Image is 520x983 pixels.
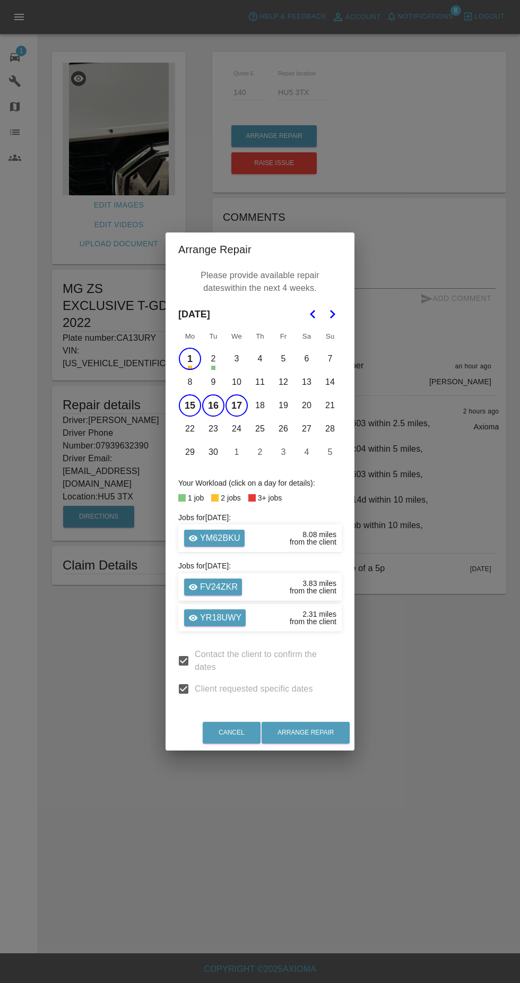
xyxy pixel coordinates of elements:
button: Saturday, September 20th, 2025 [296,394,318,417]
button: Thursday, September 18th, 2025 [249,394,271,417]
button: Tuesday, September 9th, 2025 [202,371,224,393]
th: Monday [178,326,202,347]
button: Monday, September 29th, 2025 [179,441,201,463]
a: FV24ZKR [184,579,242,596]
p: YM62BKU [200,532,240,545]
button: Friday, October 3rd, 2025 [272,441,294,463]
div: 3.83 miles [302,580,336,587]
button: Sunday, September 7th, 2025 [319,348,341,370]
button: Saturday, September 6th, 2025 [296,348,318,370]
button: Cancel [203,722,261,744]
button: Arrange Repair [262,722,350,744]
button: Sunday, September 28th, 2025 [319,418,341,440]
div: from the client [290,618,336,625]
button: Sunday, September 14th, 2025 [319,371,341,393]
button: Monday, September 1st, 2025, selected [179,348,201,370]
a: YR18UWY [184,609,246,626]
button: Wednesday, September 3rd, 2025 [226,348,248,370]
div: 8.08 miles [302,531,336,538]
div: 3+ jobs [258,491,282,504]
p: Please provide available repair dates within the next 4 weeks. [184,266,336,297]
th: Saturday [295,326,318,347]
button: Go to the Previous Month [304,305,323,324]
button: Wednesday, September 10th, 2025 [226,371,248,393]
button: Tuesday, September 23rd, 2025 [202,418,224,440]
table: September 2025 [178,326,342,464]
button: Friday, September 26th, 2025 [272,418,294,440]
a: YM62BKU [184,530,245,547]
th: Wednesday [225,326,248,347]
div: from the client [290,538,336,546]
button: Monday, September 22nd, 2025 [179,418,201,440]
th: Sunday [318,326,342,347]
button: Saturday, October 4th, 2025 [296,441,318,463]
button: Saturday, September 13th, 2025 [296,371,318,393]
h6: Jobs for [DATE] : [178,512,342,523]
button: Go to the Next Month [323,305,342,324]
div: 1 job [188,491,204,504]
div: Your Workload (click on a day for details): [178,477,342,489]
div: from the client [290,587,336,594]
button: Thursday, September 25th, 2025 [249,418,271,440]
th: Tuesday [202,326,225,347]
h6: Jobs for [DATE] : [178,560,342,572]
button: Tuesday, September 16th, 2025, selected [202,394,224,417]
button: Thursday, October 2nd, 2025 [249,441,271,463]
button: Thursday, September 11th, 2025 [249,371,271,393]
p: FV24ZKR [200,581,238,593]
button: Sunday, October 5th, 2025 [319,441,341,463]
div: 2 jobs [221,491,240,504]
button: Wednesday, October 1st, 2025 [226,441,248,463]
button: Tuesday, September 2nd, 2025 [202,348,224,370]
button: Wednesday, September 24th, 2025 [226,418,248,440]
button: Friday, September 5th, 2025 [272,348,294,370]
button: Saturday, September 27th, 2025 [296,418,318,440]
h2: Arrange Repair [166,232,354,266]
button: Wednesday, September 17th, 2025, selected [226,394,248,417]
button: Friday, September 19th, 2025 [272,394,294,417]
button: Thursday, September 4th, 2025 [249,348,271,370]
div: 2.31 miles [302,610,336,618]
p: YR18UWY [200,611,241,624]
button: Sunday, September 21st, 2025 [319,394,341,417]
button: Monday, September 8th, 2025 [179,371,201,393]
button: Monday, September 15th, 2025, selected [179,394,201,417]
button: Tuesday, September 30th, 2025 [202,441,224,463]
button: Friday, September 12th, 2025 [272,371,294,393]
th: Thursday [248,326,272,347]
span: Contact the client to confirm the dates [195,648,333,674]
th: Friday [272,326,295,347]
span: [DATE] [178,303,210,326]
span: Client requested specific dates [195,683,313,695]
